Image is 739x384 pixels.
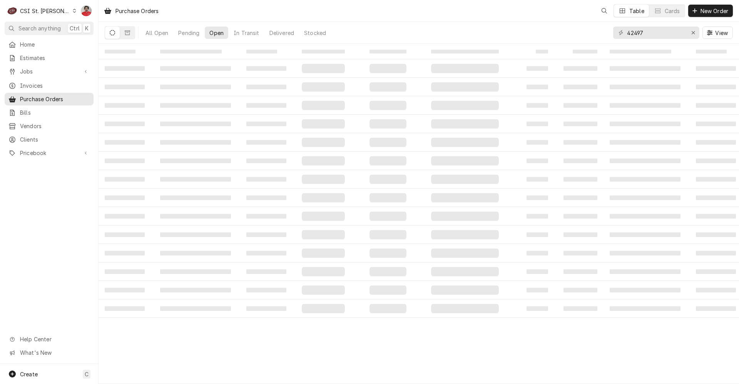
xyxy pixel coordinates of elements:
a: Go to Help Center [5,333,94,346]
span: ‌ [563,140,597,145]
a: Invoices [5,79,94,92]
button: New Order [688,5,733,17]
span: ‌ [160,232,231,237]
span: ‌ [246,66,286,71]
span: ‌ [160,195,231,200]
span: ‌ [302,82,345,92]
span: ‌ [246,140,286,145]
span: ‌ [696,232,736,237]
span: ‌ [431,212,499,221]
span: ‌ [563,288,597,292]
div: Pending [178,29,199,37]
span: ‌ [246,85,286,89]
span: ‌ [105,177,145,182]
span: ‌ [105,232,145,237]
span: ‌ [105,50,135,53]
a: Home [5,38,94,51]
span: ‌ [369,64,406,73]
span: ‌ [302,175,345,184]
span: ‌ [563,177,597,182]
span: ‌ [610,251,680,255]
span: ‌ [527,251,548,255]
span: ‌ [160,85,231,89]
span: ‌ [105,66,145,71]
span: ‌ [369,304,406,313]
span: ‌ [563,85,597,89]
span: Create [20,371,38,377]
span: ‌ [160,66,231,71]
span: ‌ [431,230,499,239]
span: ‌ [302,304,345,313]
span: ‌ [610,269,680,274]
span: ‌ [563,269,597,274]
span: ‌ [246,232,286,237]
span: ‌ [160,288,231,292]
a: Estimates [5,52,94,64]
span: ‌ [527,232,548,237]
span: ‌ [431,138,499,147]
div: In Transit [234,29,259,37]
span: ‌ [527,214,548,219]
span: ‌ [527,195,548,200]
span: ‌ [696,177,736,182]
a: Purchase Orders [5,93,94,105]
a: Go to Pricebook [5,147,94,159]
span: ‌ [246,122,286,126]
span: ‌ [160,214,231,219]
span: ‌ [105,251,145,255]
button: View [702,27,733,39]
span: ‌ [160,306,231,311]
span: ‌ [563,103,597,108]
button: Erase input [687,27,699,39]
span: ‌ [563,214,597,219]
span: ‌ [369,101,406,110]
input: Keyword search [627,27,685,39]
span: ‌ [527,288,548,292]
a: Bills [5,106,94,119]
span: ‌ [246,306,286,311]
span: ‌ [527,66,548,71]
span: ‌ [302,138,345,147]
a: Go to Jobs [5,65,94,78]
span: K [85,24,89,32]
span: ‌ [246,288,286,292]
span: ‌ [527,269,548,274]
span: ‌ [369,175,406,184]
div: Stocked [304,29,326,37]
span: ‌ [105,269,145,274]
span: Vendors [20,122,90,130]
span: ‌ [431,193,499,202]
span: Help Center [20,335,89,343]
span: ‌ [431,119,499,129]
span: ‌ [563,159,597,163]
span: ‌ [563,232,597,237]
span: ‌ [696,122,736,126]
span: ‌ [610,50,671,53]
span: Home [20,40,90,48]
span: Clients [20,135,90,144]
span: ‌ [610,232,680,237]
span: Purchase Orders [20,95,90,103]
span: ‌ [527,122,548,126]
span: ‌ [105,122,145,126]
div: CSI St. Louis's Avatar [7,5,18,16]
span: ‌ [105,288,145,292]
span: ‌ [105,103,145,108]
span: ‌ [610,140,680,145]
span: ‌ [160,177,231,182]
span: ‌ [160,269,231,274]
span: ‌ [160,140,231,145]
span: ‌ [302,285,345,295]
span: Invoices [20,82,90,90]
span: ‌ [610,214,680,219]
span: ‌ [369,119,406,129]
span: ‌ [369,50,406,53]
a: Vendors [5,120,94,132]
span: ‌ [431,50,499,53]
a: Clients [5,133,94,146]
span: ‌ [369,212,406,221]
span: ‌ [246,50,277,53]
span: ‌ [536,50,548,53]
span: ‌ [160,50,222,53]
span: ‌ [431,64,499,73]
